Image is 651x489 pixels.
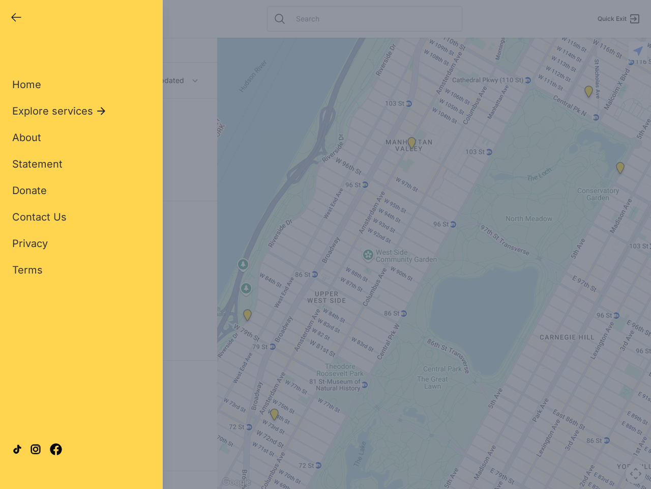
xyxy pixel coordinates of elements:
[12,157,63,171] a: Statement
[12,78,41,91] span: Home
[12,104,93,118] span: Explore services
[12,130,41,145] a: About
[12,210,67,224] a: Contact Us
[12,183,47,198] a: Donate
[12,158,63,170] span: Statement
[12,263,43,277] a: Terms
[12,264,43,276] span: Terms
[12,77,41,92] a: Home
[12,211,67,223] span: Contact Us
[12,104,107,118] button: Explore services
[12,237,48,250] span: Privacy
[12,236,48,251] a: Privacy
[12,131,41,144] span: About
[12,184,47,197] span: Donate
